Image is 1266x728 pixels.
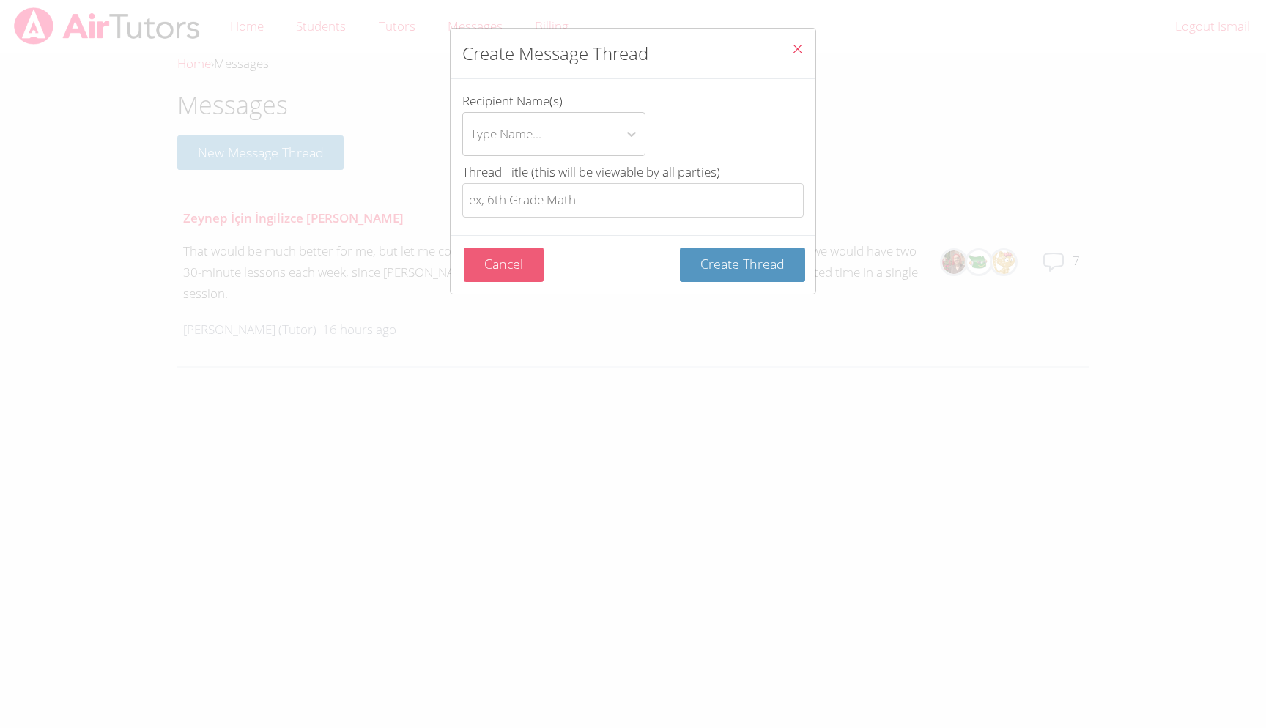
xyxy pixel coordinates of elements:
span: Recipient Name(s) [462,92,563,109]
button: Close [780,29,815,73]
button: Cancel [464,248,544,282]
span: Thread Title (this will be viewable by all parties) [462,163,720,180]
input: Thread Title (this will be viewable by all parties) [462,183,804,218]
span: Create Thread [700,255,785,272]
input: Recipient Name(s)Type Name... [470,117,472,151]
h2: Create Message Thread [462,40,648,67]
button: Create Thread [680,248,805,282]
div: Type Name... [470,123,541,144]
